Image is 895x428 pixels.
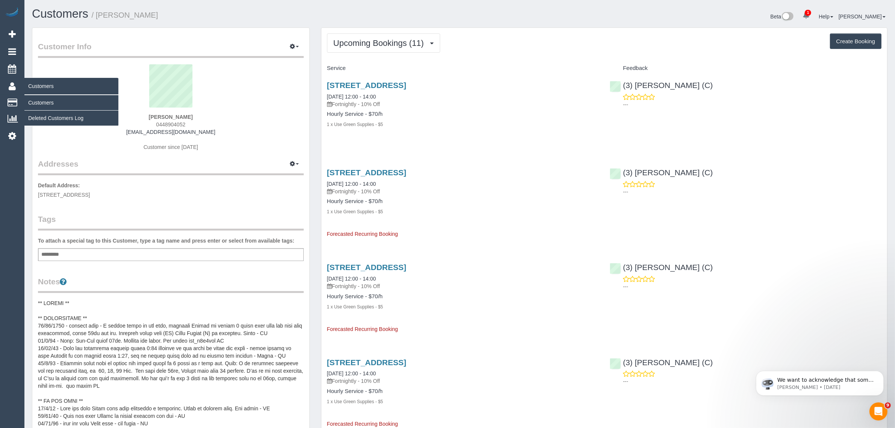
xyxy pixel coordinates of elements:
p: --- [623,188,881,196]
span: Forecasted Recurring Booking [327,421,398,427]
a: Deleted Customers Log [24,111,118,126]
legend: Customer Info [38,41,304,58]
h4: Feedback [610,65,881,71]
span: 1 [805,10,811,16]
span: Forecasted Recurring Booking [327,326,398,332]
h4: Hourly Service - $70/h [327,198,599,205]
iframe: Intercom live chat [869,402,887,420]
small: 1 x Use Green Supplies - $5 [327,209,383,214]
a: [PERSON_NAME] [839,14,886,20]
span: Customers [24,77,118,95]
small: 1 x Use Green Supplies - $5 [327,122,383,127]
a: [EMAIL_ADDRESS][DOMAIN_NAME] [126,129,215,135]
img: New interface [781,12,794,22]
small: 1 x Use Green Supplies - $5 [327,399,383,404]
a: 1 [799,8,813,24]
span: 9 [885,402,891,408]
a: [DATE] 12:00 - 14:00 [327,181,376,187]
a: (3) [PERSON_NAME] (C) [610,81,713,90]
button: Upcoming Bookings (11) [327,33,440,53]
iframe: Intercom notifications message [745,355,895,408]
a: (3) [PERSON_NAME] (C) [610,358,713,367]
span: Customer since [DATE] [144,144,198,150]
img: Automaid Logo [5,8,20,18]
p: Message from Ellie, sent 2d ago [33,29,130,36]
span: 0448904052 [156,121,185,127]
legend: Tags [38,214,304,231]
a: [STREET_ADDRESS] [327,263,406,272]
p: Fortnightly - 10% Off [327,282,599,290]
p: Fortnightly - 10% Off [327,377,599,385]
a: [DATE] 12:00 - 14:00 [327,370,376,376]
h4: Hourly Service - $70/h [327,111,599,117]
a: [STREET_ADDRESS] [327,168,406,177]
a: Help [819,14,833,20]
label: To attach a special tag to this Customer, type a tag name and press enter or select from availabl... [38,237,294,244]
h4: Service [327,65,599,71]
span: We want to acknowledge that some users may be experiencing lag or slower performance in our softw... [33,22,129,125]
a: Customers [24,95,118,110]
ul: Customers [24,95,118,126]
span: Upcoming Bookings (11) [333,38,428,48]
label: Default Address: [38,182,80,189]
a: (3) [PERSON_NAME] (C) [610,168,713,177]
h4: Hourly Service - $70/h [327,388,599,395]
p: --- [623,101,881,108]
span: [STREET_ADDRESS] [38,192,90,198]
p: --- [623,378,881,385]
span: Forecasted Recurring Booking [327,231,398,237]
a: Beta [771,14,794,20]
a: [STREET_ADDRESS] [327,81,406,90]
h4: Hourly Service - $70/h [327,293,599,300]
legend: Notes [38,276,304,293]
small: / [PERSON_NAME] [92,11,158,19]
a: [DATE] 12:00 - 14:00 [327,276,376,282]
button: Create Booking [830,33,881,49]
small: 1 x Use Green Supplies - $5 [327,304,383,310]
a: Customers [32,7,88,20]
strong: [PERSON_NAME] [149,114,193,120]
p: Fortnightly - 10% Off [327,100,599,108]
a: [STREET_ADDRESS] [327,358,406,367]
p: Fortnightly - 10% Off [327,188,599,195]
a: [DATE] 12:00 - 14:00 [327,94,376,100]
a: (3) [PERSON_NAME] (C) [610,263,713,272]
p: --- [623,283,881,290]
